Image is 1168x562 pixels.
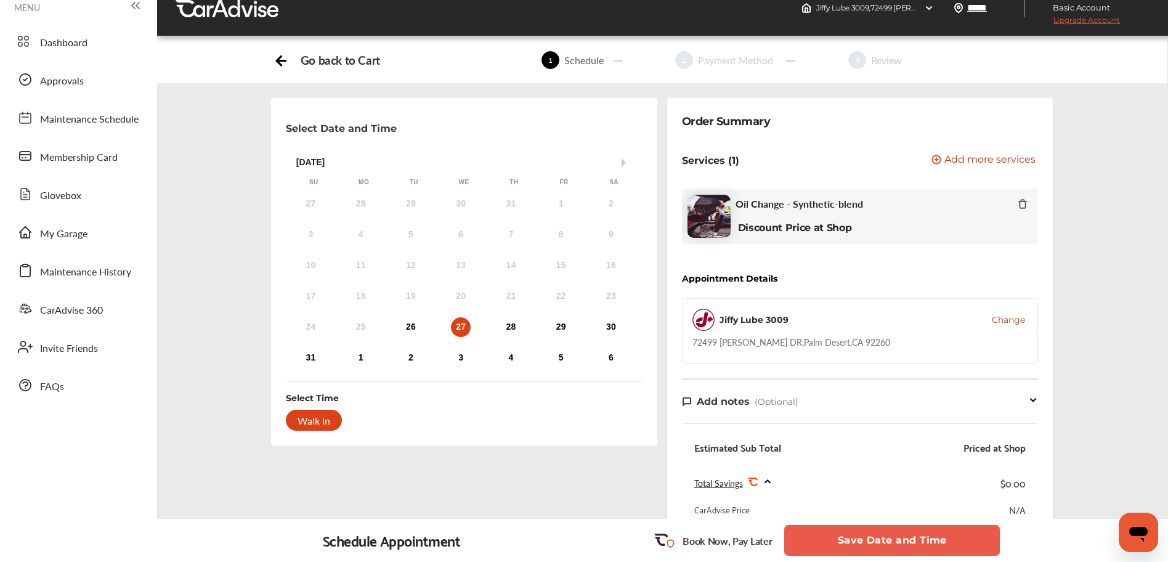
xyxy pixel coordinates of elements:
div: Not available Sunday, August 24th, 2025 [301,317,320,337]
button: Next Month [622,158,630,167]
div: Schedule Appointment [323,532,461,549]
div: Not available Monday, August 18th, 2025 [351,287,371,306]
a: Maintenance History [11,255,145,287]
a: CarAdvise 360 [11,293,145,325]
span: Glovebox [40,188,81,204]
div: Not available Thursday, July 31st, 2025 [501,194,521,214]
span: CarAdvise 360 [40,303,103,319]
div: Order Summary [682,113,771,130]
span: MENU [14,2,40,12]
img: note-icon.db9493fa.svg [682,396,692,407]
div: Not available Wednesday, August 6th, 2025 [451,225,471,245]
div: month 2025-08 [286,192,636,370]
div: Not available Monday, August 11th, 2025 [351,256,371,275]
div: Choose Friday, August 29th, 2025 [551,317,571,337]
div: Estimated Sub Total [694,441,781,454]
span: 3 [848,51,866,69]
button: Add more services [931,155,1036,166]
div: Not available Thursday, August 21st, 2025 [501,287,521,306]
div: Th [508,178,520,187]
div: Not available Saturday, August 23rd, 2025 [601,287,621,306]
a: Invite Friends [11,331,145,363]
div: Not available Tuesday, August 19th, 2025 [401,287,421,306]
div: Fr [558,178,570,187]
div: Choose Thursday, August 28th, 2025 [501,317,521,337]
span: Add more services [944,155,1036,166]
iframe: Button to launch messaging window [1119,513,1158,552]
div: Choose Saturday, August 30th, 2025 [601,317,621,337]
div: Choose Thursday, September 4th, 2025 [501,348,521,368]
div: Not available Friday, August 15th, 2025 [551,256,571,275]
div: Go back to Cart [301,53,380,67]
div: Tu [408,178,420,187]
span: Upgrade Account [1035,15,1120,31]
img: location_vector.a44bc228.svg [954,3,963,13]
div: Not available Monday, August 4th, 2025 [351,225,371,245]
span: Dashboard [40,35,87,51]
button: Change [992,314,1025,326]
div: Priced at Shop [963,441,1026,454]
a: Glovebox [11,178,145,210]
div: Not available Wednesday, July 30th, 2025 [451,194,471,214]
span: Approvals [40,73,84,89]
div: CarAdvise Price [694,503,750,516]
div: Not available Sunday, August 17th, 2025 [301,287,320,306]
div: Not available Friday, August 8th, 2025 [551,225,571,245]
div: Choose Friday, September 5th, 2025 [551,348,571,368]
div: Mo [358,178,370,187]
span: Oil Change - Synthetic-blend [736,198,863,210]
span: 1 [541,51,559,69]
div: Jiffy Lube 3009 [720,314,789,326]
span: Invite Friends [40,341,98,357]
div: Not available Friday, August 1st, 2025 [551,194,571,214]
a: Add more services [931,155,1038,166]
span: (Optional) [755,396,798,407]
span: Maintenance History [40,264,131,280]
span: My Garage [40,226,87,242]
div: Not available Thursday, August 7th, 2025 [501,225,521,245]
div: Not available Monday, July 28th, 2025 [351,194,371,214]
div: Not available Monday, August 25th, 2025 [351,317,371,337]
span: Basic Account [1036,1,1119,14]
img: header-down-arrow.9dd2ce7d.svg [924,3,934,13]
div: Schedule [559,53,609,67]
div: $0.00 [1000,474,1026,491]
div: Not available Wednesday, August 13th, 2025 [451,256,471,275]
img: oil-change-thumb.jpg [687,195,731,238]
div: Not available Tuesday, August 12th, 2025 [401,256,421,275]
div: Review [866,53,907,67]
a: My Garage [11,216,145,248]
div: Payment Method [693,53,778,67]
div: 72499 [PERSON_NAME] DR , Palm Desert , CA 92260 [692,336,890,348]
span: FAQs [40,379,64,395]
div: Choose Wednesday, September 3rd, 2025 [451,348,471,368]
b: Discount Price at Shop [738,222,852,234]
span: Membership Card [40,150,118,166]
div: Appointment Details [682,274,777,283]
div: Choose Saturday, September 6th, 2025 [601,348,621,368]
div: Walk In [286,410,342,431]
p: Select Date and Time [286,123,397,134]
a: Dashboard [11,25,145,57]
span: Maintenance Schedule [40,112,139,128]
a: Maintenance Schedule [11,102,145,134]
div: N/A [1009,503,1026,516]
div: [DATE] [289,157,639,168]
a: Approvals [11,63,145,96]
div: Not available Tuesday, August 5th, 2025 [401,225,421,245]
button: Save Date and Time [784,525,1000,556]
div: Choose Tuesday, August 26th, 2025 [401,317,421,337]
div: Choose Monday, September 1st, 2025 [351,348,371,368]
div: Choose Wednesday, August 27th, 2025 [451,317,471,337]
span: Add notes [697,396,750,407]
span: Jiffy Lube 3009 , 72499 [PERSON_NAME] DR Palm Desert , CA 92260 [816,3,1050,12]
img: logo-jiffylube.png [692,309,715,331]
p: Services (1) [682,155,739,166]
div: Not available Friday, August 22nd, 2025 [551,287,571,306]
div: Not available Thursday, August 14th, 2025 [501,256,521,275]
p: Book Now, Pay Later [683,534,772,548]
img: header-home-logo.8d720a4f.svg [801,3,811,13]
div: Not available Saturday, August 9th, 2025 [601,225,621,245]
span: Total Savings [694,477,743,489]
